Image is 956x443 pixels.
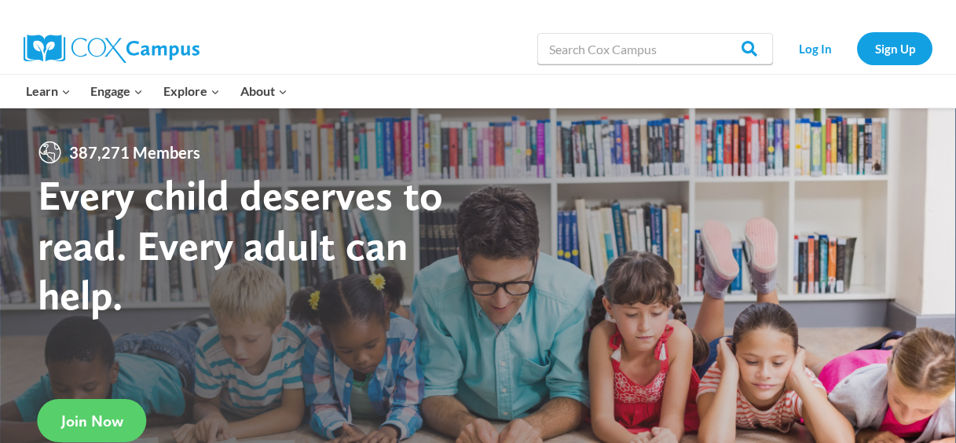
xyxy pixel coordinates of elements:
a: Join Now [38,399,147,442]
a: Log In [781,32,849,64]
span: About [240,81,288,101]
span: 387,271 Members [63,140,207,165]
nav: Primary Navigation [16,75,297,108]
strong: Every child deserves to read. Every adult can help. [38,170,443,320]
span: Engage [90,81,143,101]
nav: Secondary Navigation [781,32,932,64]
span: Explore [163,81,220,101]
span: Join Now [61,412,123,430]
a: Sign Up [857,32,932,64]
img: Cox Campus [24,35,200,63]
input: Search Cox Campus [537,33,773,64]
span: Learn [26,81,71,101]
